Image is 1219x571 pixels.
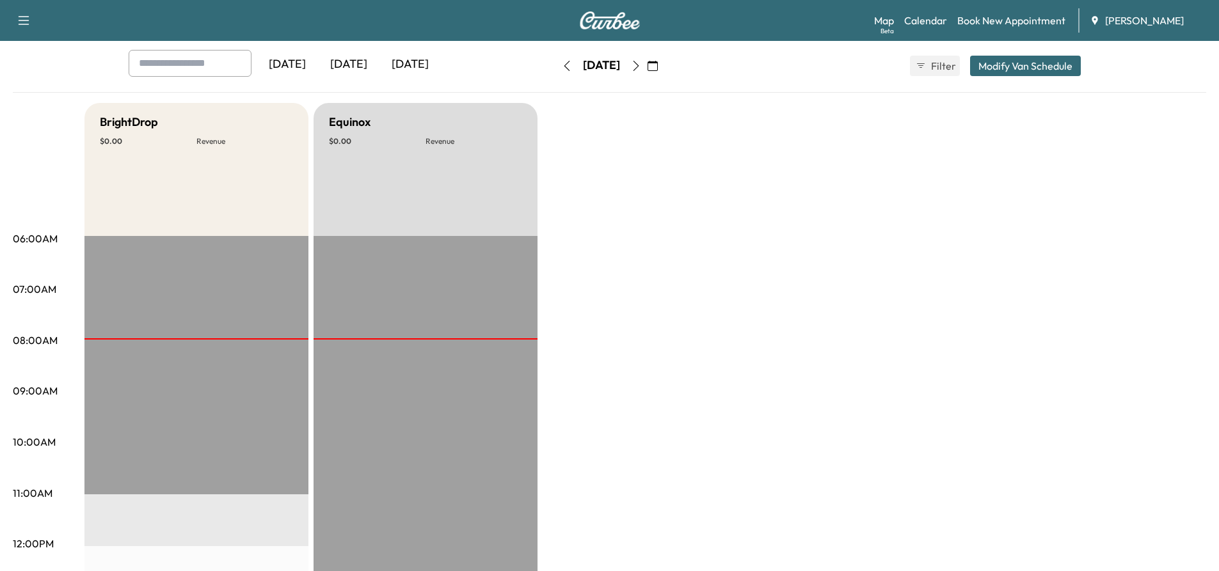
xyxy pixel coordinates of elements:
[931,58,954,74] span: Filter
[910,56,960,76] button: Filter
[970,56,1081,76] button: Modify Van Schedule
[100,113,158,131] h5: BrightDrop
[379,50,441,79] div: [DATE]
[880,26,894,36] div: Beta
[583,58,620,74] div: [DATE]
[257,50,318,79] div: [DATE]
[100,136,196,146] p: $ 0.00
[13,485,52,501] p: 11:00AM
[318,50,379,79] div: [DATE]
[904,13,947,28] a: Calendar
[13,281,56,297] p: 07:00AM
[13,332,58,348] p: 08:00AM
[426,136,522,146] p: Revenue
[957,13,1065,28] a: Book New Appointment
[874,13,894,28] a: MapBeta
[196,136,293,146] p: Revenue
[13,536,54,551] p: 12:00PM
[329,136,426,146] p: $ 0.00
[13,434,56,450] p: 10:00AM
[13,231,58,246] p: 06:00AM
[1105,13,1184,28] span: [PERSON_NAME]
[329,113,370,131] h5: Equinox
[579,12,641,29] img: Curbee Logo
[13,383,58,398] p: 09:00AM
